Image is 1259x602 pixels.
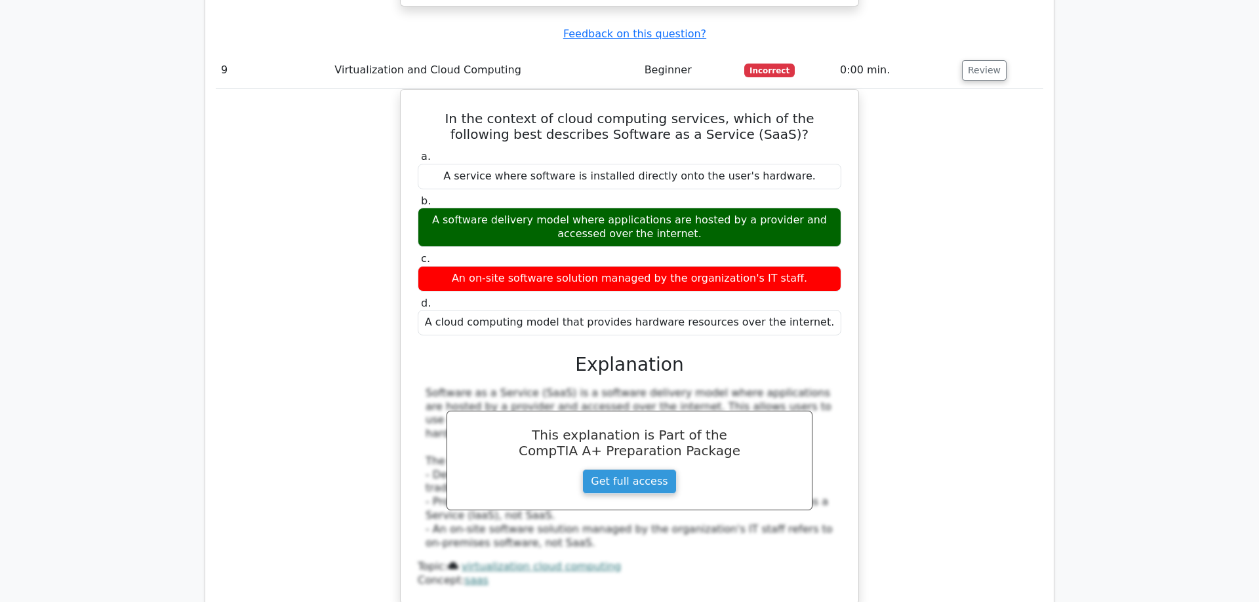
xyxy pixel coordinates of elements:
a: Get full access [582,469,676,494]
div: A software delivery model where applications are hosted by a provider and accessed over the inter... [418,208,841,247]
div: Software as a Service (SaaS) is a software delivery model where applications are hosted by a prov... [426,386,833,550]
h5: In the context of cloud computing services, which of the following best describes Software as a S... [416,111,843,142]
td: 9 [216,52,329,89]
span: Incorrect [744,64,795,77]
span: a. [421,150,431,162]
td: Virtualization and Cloud Computing [329,52,639,89]
a: Feedback on this question? [563,28,706,40]
td: 0:00 min. [835,52,957,89]
div: Concept: [418,574,841,588]
span: b. [421,195,431,207]
span: d. [421,297,431,309]
button: Review [962,60,1007,81]
td: Beginner [639,52,740,89]
div: An on-site software solution managed by the organization's IT staff. [418,266,841,292]
span: c. [421,252,430,265]
div: A cloud computing model that provides hardware resources over the internet. [418,310,841,335]
div: Topic: [418,560,841,574]
a: virtualization cloud computing [462,560,621,573]
a: saas [465,574,489,586]
h3: Explanation [426,354,833,376]
div: A service where software is installed directly onto the user's hardware. [418,164,841,189]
